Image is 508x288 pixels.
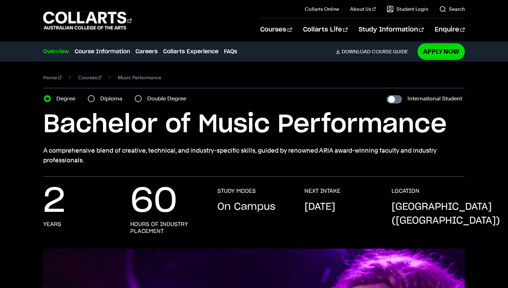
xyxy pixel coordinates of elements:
a: Home [43,73,62,82]
h3: LOCATION [392,188,420,195]
a: Overview [43,47,69,56]
h3: hours of industry placement [130,221,204,235]
span: Download [342,48,370,55]
a: Course Information [75,47,130,56]
a: Courses [260,18,292,41]
a: Courses [78,73,102,82]
p: 60 [130,188,177,215]
a: DownloadCourse Guide [336,48,413,55]
div: Go to homepage [43,11,132,30]
a: FAQs [224,47,237,56]
a: Student Login [387,6,428,12]
span: Music Performance [118,73,161,82]
h1: Bachelor of Music Performance [43,109,465,140]
label: Diploma [100,94,126,103]
p: A comprehensive blend of creative, technical, and industry-specific skills, guided by renowned AR... [43,146,465,165]
h3: STUDY MODES [217,188,256,195]
h3: NEXT INTAKE [304,188,340,195]
a: Collarts Online [305,6,339,12]
label: International Student [407,94,462,103]
a: About Us [350,6,376,12]
a: Study Information [359,18,424,41]
a: Apply Now [417,43,465,60]
p: [DATE] [304,200,335,214]
label: Degree [56,94,79,103]
label: Double Degree [147,94,190,103]
a: Enquire [435,18,465,41]
p: On Campus [217,200,275,214]
a: Careers [135,47,158,56]
p: 2 [43,188,65,215]
a: Collarts Experience [163,47,218,56]
a: Search [439,6,465,12]
h3: years [43,221,61,228]
p: [GEOGRAPHIC_DATA] ([GEOGRAPHIC_DATA]) [392,200,500,228]
a: Collarts Life [303,18,348,41]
